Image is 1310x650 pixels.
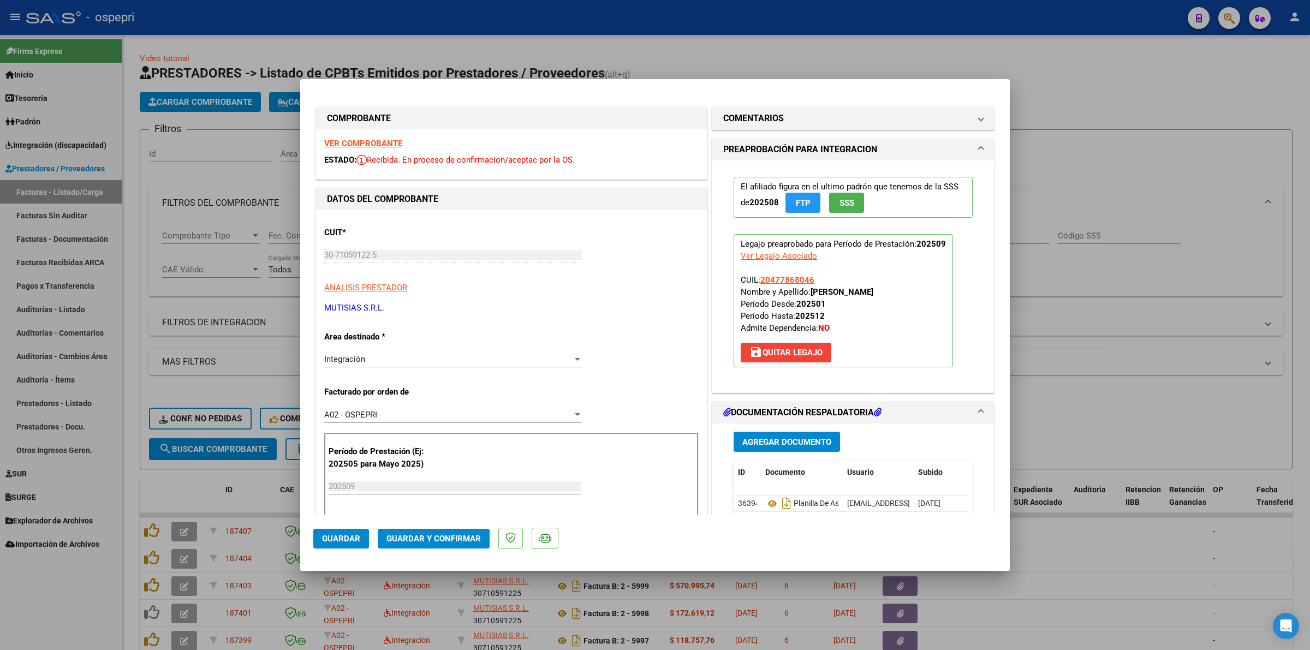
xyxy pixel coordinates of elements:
[741,275,873,333] span: CUIL: Nombre y Apellido: Período Desde: Período Hasta: Admite Dependencia:
[847,468,874,476] span: Usuario
[723,143,877,156] h1: PREAPROBACIÓN PARA INTEGRACION
[324,139,402,148] a: VER COMPROBANTE
[749,345,763,359] mat-icon: save
[324,226,437,239] p: CUIT
[324,410,377,420] span: A02 - OSPEPRI
[734,461,761,484] datatable-header-cell: ID
[785,193,820,213] button: FTP
[329,445,438,470] p: Período de Prestación (Ej: 202505 para Mayo 2025)
[738,468,745,476] span: ID
[712,402,994,424] mat-expansion-panel-header: DOCUMENTACIÓN RESPALDATORIA
[738,499,760,508] span: 36394
[847,499,1029,508] span: [EMAIL_ADDRESS][DOMAIN_NAME] - MUTISIAS S.R.L.
[742,437,831,447] span: Agregar Documento
[796,299,826,309] strong: 202501
[327,194,438,204] strong: DATOS DEL COMPROBANTE
[749,348,823,357] span: Quitar Legajo
[324,283,407,293] span: ANALISIS PRESTADOR
[324,155,356,165] span: ESTADO:
[760,275,814,285] span: 20477868046
[378,529,490,548] button: Guardar y Confirmar
[712,424,994,650] div: DOCUMENTACIÓN RESPALDATORIA
[712,160,994,392] div: PREAPROBACIÓN PARA INTEGRACION
[322,534,360,544] span: Guardar
[324,386,437,398] p: Facturado por orden de
[765,468,805,476] span: Documento
[918,468,943,476] span: Subido
[712,139,994,160] mat-expansion-panel-header: PREAPROBACIÓN PARA INTEGRACION
[811,287,873,297] strong: [PERSON_NAME]
[741,343,831,362] button: Quitar Legajo
[914,461,968,484] datatable-header-cell: Subido
[761,461,843,484] datatable-header-cell: Documento
[327,113,391,123] strong: COMPROBANTE
[796,198,811,208] span: FTP
[916,239,946,249] strong: 202509
[734,177,973,218] p: El afiliado figura en el ultimo padrón que tenemos de la SSS de
[795,311,825,321] strong: 202512
[918,499,940,508] span: [DATE]
[829,193,864,213] button: SSS
[324,354,365,364] span: Integración
[765,499,865,508] span: Planilla De Asistencia
[324,302,699,314] p: MUTISIAS S.R.L.
[741,250,817,262] div: Ver Legajo Asociado
[749,198,779,207] strong: 202508
[839,198,854,208] span: SSS
[1273,613,1299,639] div: Open Intercom Messenger
[356,155,575,165] span: Recibida. En proceso de confirmacion/aceptac por la OS.
[818,323,830,333] strong: NO
[723,112,784,125] h1: COMENTARIOS
[386,534,481,544] span: Guardar y Confirmar
[843,461,914,484] datatable-header-cell: Usuario
[313,529,369,548] button: Guardar
[734,432,840,452] button: Agregar Documento
[329,513,694,526] p: Una vez que se asoció a un legajo aprobado no se puede cambiar el período de prestación.
[324,331,437,343] p: Area destinado *
[779,494,794,512] i: Descargar documento
[712,108,994,129] mat-expansion-panel-header: COMENTARIOS
[723,406,882,419] h1: DOCUMENTACIÓN RESPALDATORIA
[734,234,953,367] p: Legajo preaprobado para Período de Prestación:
